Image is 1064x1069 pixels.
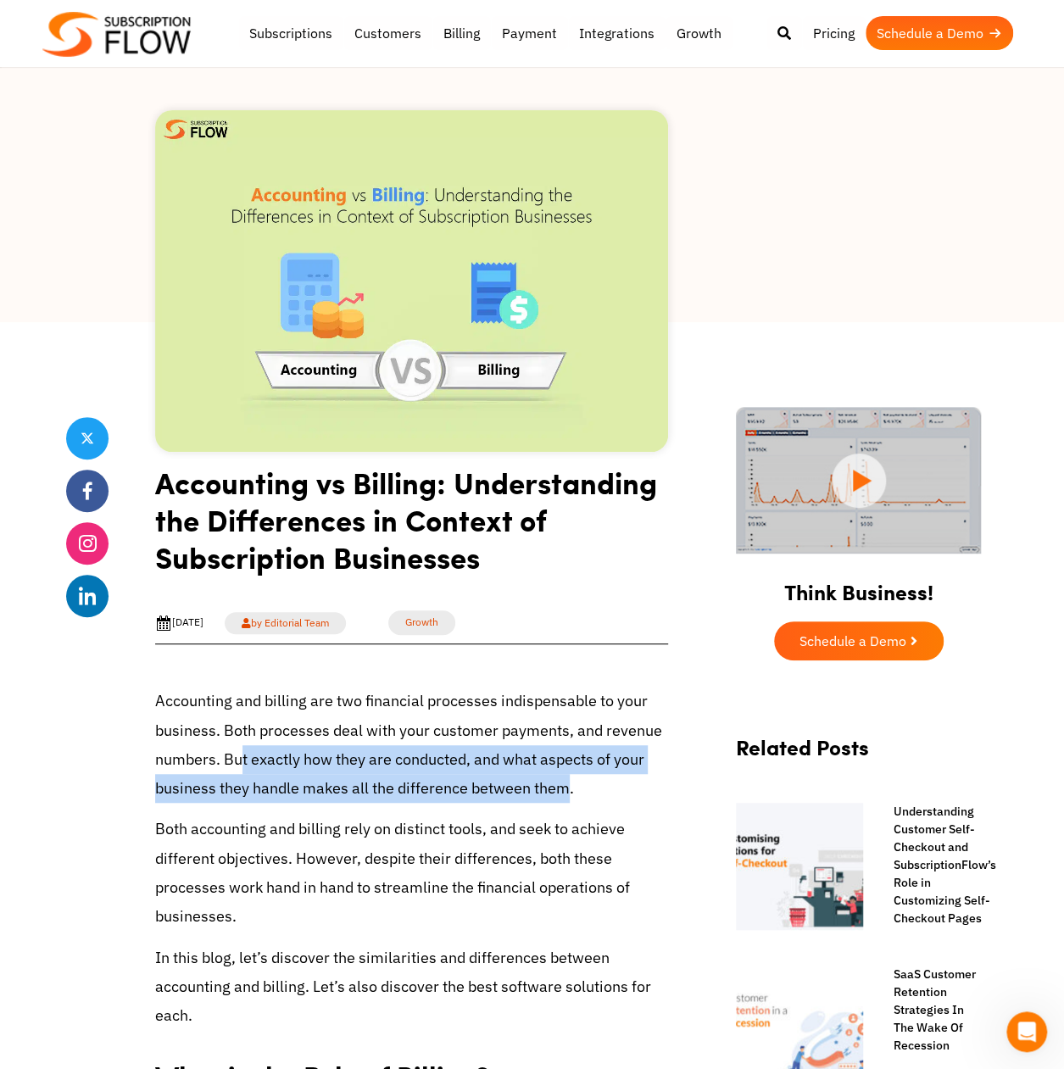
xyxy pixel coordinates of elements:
[432,16,491,50] a: Billing
[42,12,191,57] img: Subscriptionflow
[1006,1011,1047,1052] iframe: Intercom live chat
[568,16,666,50] a: Integrations
[799,634,906,648] span: Schedule a Demo
[736,803,863,930] img: Customer self checkout
[866,16,1013,50] a: Schedule a Demo
[491,16,568,50] a: Payment
[155,110,668,452] img: Accounting vs Billing
[666,16,733,50] a: Growth
[225,612,346,634] a: by Editorial Team
[736,407,981,554] img: intro video
[774,621,944,660] a: Schedule a Demo
[388,610,455,635] a: Growth
[155,464,668,588] h1: Accounting vs Billing: Understanding the Differences in Context of Subscription Businesses
[736,735,982,777] h2: Related Posts
[155,944,668,1031] p: In this blog, let’s discover the similarities and differences between accounting and billing. Let...
[155,815,668,931] p: Both accounting and billing rely on distinct tools, and seek to achieve different objectives. How...
[719,559,999,613] h2: Think Business!
[343,16,432,50] a: Customers
[155,687,668,803] p: Accounting and billing are two financial processes indispensable to your business. Both processes...
[802,16,866,50] a: Pricing
[238,16,343,50] a: Subscriptions
[155,615,203,632] div: [DATE]
[877,966,982,1055] a: SaaS Customer Retention Strategies In The Wake Of Recession
[877,803,982,927] a: Understanding Customer Self-Checkout and SubscriptionFlow’s Role in Customizing Self-Checkout Pages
